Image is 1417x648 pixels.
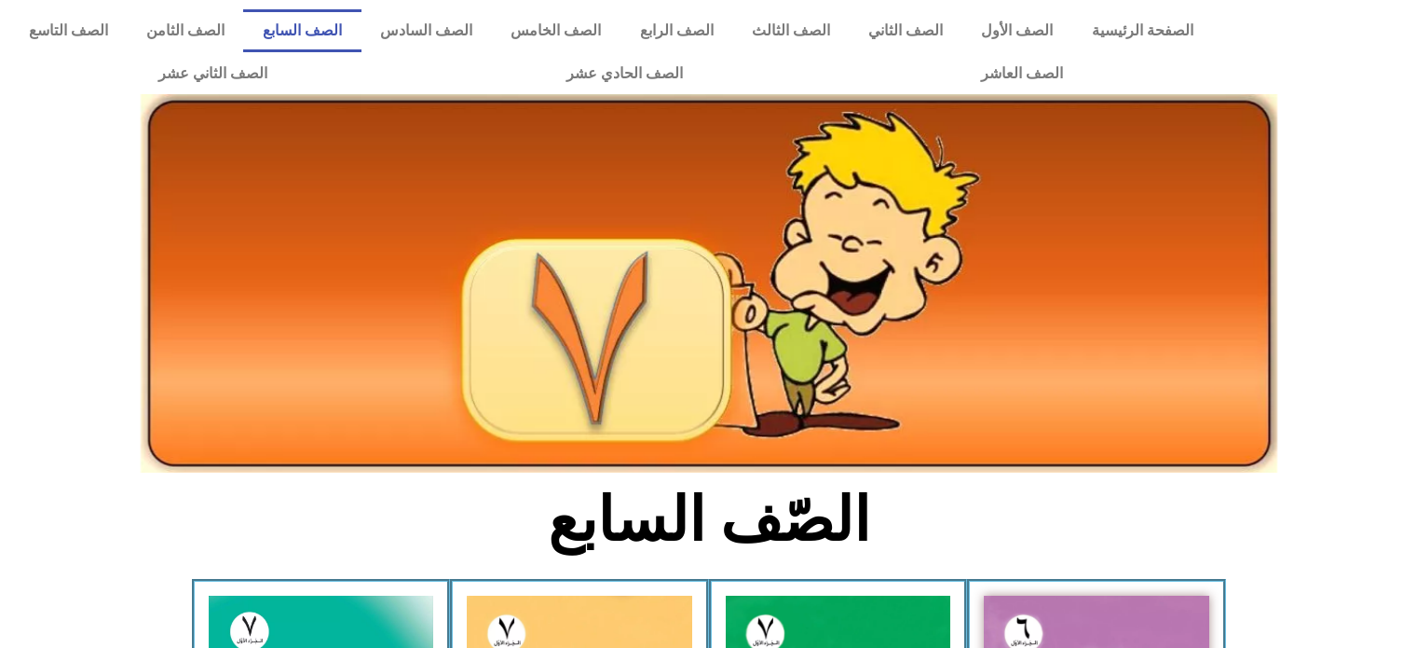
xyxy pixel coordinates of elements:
[492,9,620,52] a: الصف الخامس
[962,9,1072,52] a: الصف الأول
[416,52,831,95] a: الصف الحادي عشر
[9,52,416,95] a: الصف الثاني عشر
[1072,9,1212,52] a: الصفحة الرئيسية
[127,9,243,52] a: الصف الثامن
[401,484,1016,557] h2: الصّف السابع
[832,52,1212,95] a: الصف العاشر
[9,9,127,52] a: الصف التاسع
[243,9,361,52] a: الصف السابع
[732,9,849,52] a: الصف الثالث
[620,9,732,52] a: الصف الرابع
[361,9,492,52] a: الصف السادس
[849,9,961,52] a: الصف الثاني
